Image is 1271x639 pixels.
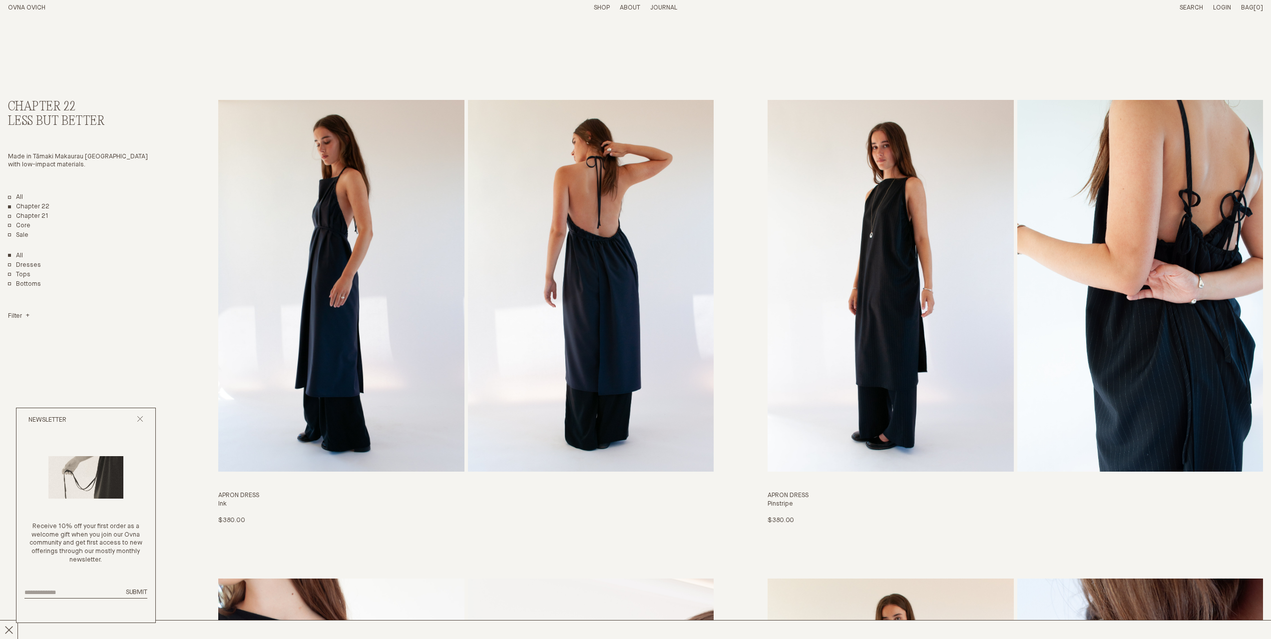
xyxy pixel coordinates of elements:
[8,261,41,270] a: Dresses
[620,4,640,12] summary: About
[8,231,28,240] a: Sale
[8,153,158,170] p: Made in Tāmaki Makaurau [GEOGRAPHIC_DATA] with low-impact materials.
[137,416,143,425] button: Close popup
[218,492,714,500] h3: Apron Dress
[650,4,677,11] a: Journal
[594,4,610,11] a: Shop
[8,222,30,230] a: Core
[768,100,1013,472] img: Apron Dress
[8,252,23,260] a: Show All
[8,100,158,114] h2: Chapter 22
[768,517,794,524] span: $380.00
[768,100,1263,525] a: Apron Dress
[8,271,30,279] a: Tops
[1241,4,1254,11] span: Bag
[24,523,147,565] p: Receive 10% off your first order as a welcome gift when you join our Ovna community and get first...
[8,203,49,211] a: Chapter 22
[1180,4,1203,11] a: Search
[8,312,29,321] summary: Filter
[8,212,48,221] a: Chapter 21
[768,500,1263,509] h4: Pinstripe
[218,500,714,509] h4: Ink
[8,280,41,289] a: Bottoms
[8,193,23,202] a: All
[8,4,45,11] a: Home
[218,100,714,525] a: Apron Dress
[28,416,66,425] h2: Newsletter
[218,100,464,472] img: Apron Dress
[126,589,147,597] button: Submit
[218,517,245,524] span: $380.00
[8,114,158,129] h3: Less But Better
[1213,4,1231,11] a: Login
[1254,4,1263,11] span: [0]
[768,492,1263,500] h3: Apron Dress
[126,589,147,596] span: Submit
